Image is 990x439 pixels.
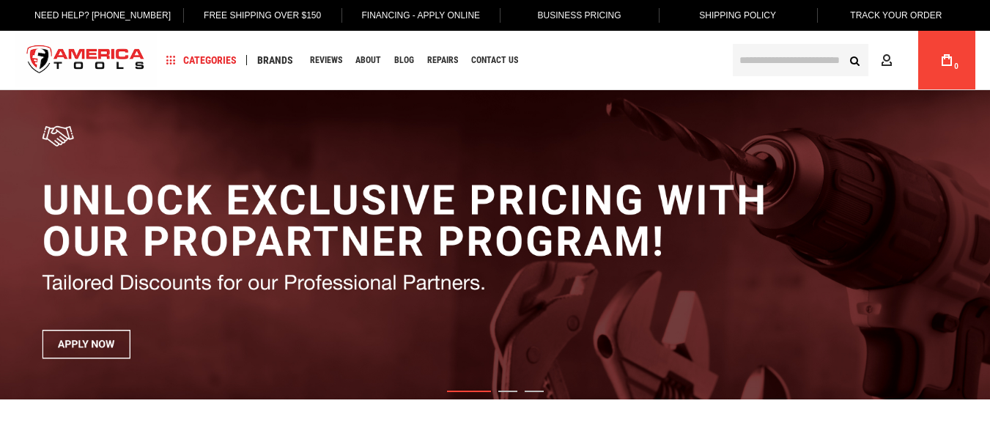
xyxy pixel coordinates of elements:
span: Reviews [310,56,342,64]
button: Search [841,46,868,74]
a: Contact Us [465,51,525,70]
span: Categories [166,55,237,65]
a: Brands [251,51,300,70]
a: Blog [388,51,421,70]
img: America Tools [15,33,157,88]
a: Categories [160,51,243,70]
span: Shipping Policy [699,10,776,21]
a: About [349,51,388,70]
a: 0 [933,31,961,89]
span: Blog [394,56,414,64]
a: Reviews [303,51,349,70]
span: Contact Us [471,56,518,64]
span: About [355,56,381,64]
span: Brands [257,55,293,65]
a: store logo [15,33,157,88]
a: Repairs [421,51,465,70]
span: Repairs [427,56,458,64]
span: 0 [954,62,958,70]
